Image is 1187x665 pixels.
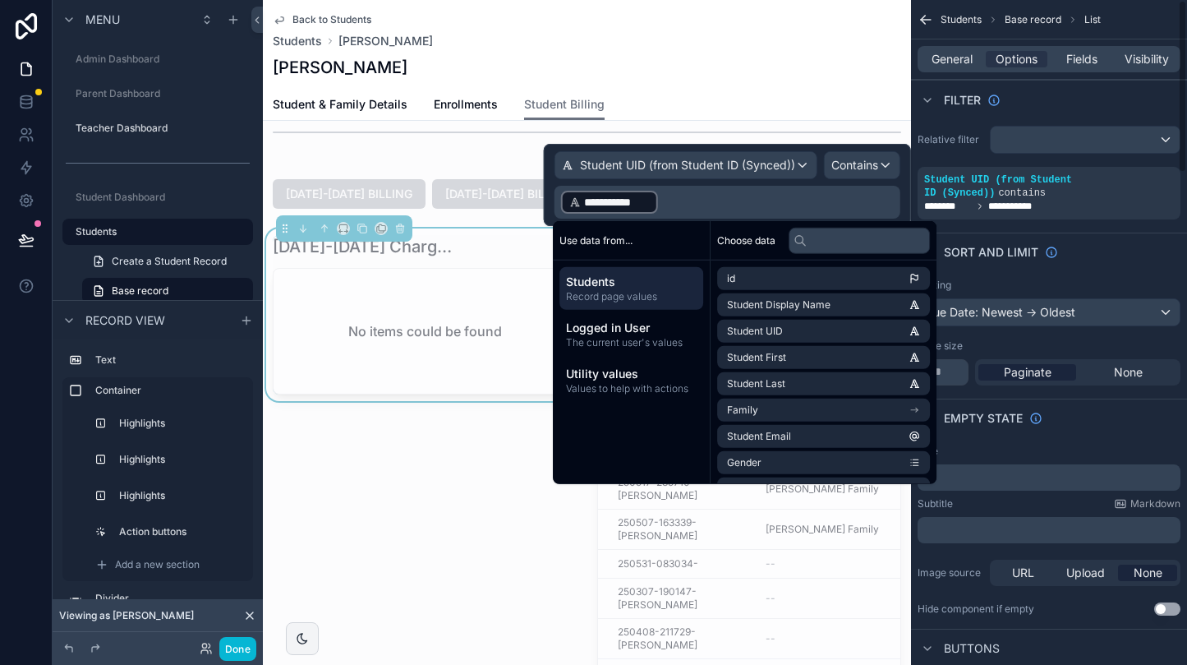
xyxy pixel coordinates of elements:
label: Relative filter [918,133,983,146]
div: scrollable content [553,261,710,409]
span: Fields [1066,51,1097,67]
span: List [1084,13,1101,26]
span: None [1114,364,1143,381]
span: Viewing as [PERSON_NAME] [59,609,194,622]
span: None [1134,565,1162,581]
span: Contains [831,157,878,173]
div: scrollable content [53,339,263,606]
a: Create a Student Record [82,248,253,275]
span: Visibility [1125,51,1169,67]
label: Parent Dashboard [76,87,250,100]
span: Base record [112,284,168,298]
span: General [932,51,973,67]
div: scrollable content [918,517,1180,543]
a: Enrollments [434,90,498,122]
label: Student Dashboard [76,191,250,204]
label: Students [76,225,243,238]
span: Students [941,13,982,26]
span: Choose data [717,233,775,247]
span: contains [998,187,1046,199]
a: [PERSON_NAME] [338,33,433,49]
span: Logged in User [566,320,697,336]
button: Done [219,637,256,661]
span: Sort And Limit [944,244,1038,261]
a: Teacher Dashboard [62,115,253,141]
a: Parent Dashboard [62,81,253,107]
span: Upload [1066,565,1105,581]
div: scrollable content [918,464,1180,491]
a: Student Billing [524,90,605,121]
label: Admin Dashboard [76,53,250,66]
h1: [PERSON_NAME] [273,56,407,79]
button: Due Date: Newest -> Oldest [918,298,1180,326]
span: Utility values [566,366,697,382]
label: Subtitle [918,497,953,510]
span: Record page values [566,290,697,303]
label: Page size [918,339,963,353]
button: Contains [824,151,900,179]
span: Markdown [1130,497,1180,510]
a: Back to Students [273,13,371,26]
span: Record view [85,312,165,329]
span: The current user's values [566,336,697,349]
span: Student & Family Details [273,96,407,113]
span: Menu [85,12,120,28]
span: URL [1012,565,1034,581]
a: Students [273,33,322,49]
span: Options [996,51,1037,67]
a: Student Dashboard [62,184,253,210]
span: Enrollments [434,96,498,113]
span: Empty state [944,410,1023,427]
label: Divider [95,592,246,605]
label: Highlights [119,453,243,466]
h1: [DATE]-[DATE] Charges [273,235,454,258]
div: Hide component if empty [918,603,1034,616]
label: Highlights [119,417,243,430]
label: Image source [918,566,983,580]
a: Admin Dashboard [62,46,253,72]
h2: No items could be found [348,321,502,341]
a: Base record [82,278,253,304]
span: Student UID (from Student ID (Synced)) [924,174,1072,199]
div: Due Date: Newest -> Oldest [918,299,1180,326]
span: Paginate [1004,364,1051,381]
label: Teacher Dashboard [76,122,250,135]
label: Action buttons [119,525,243,538]
button: Student UID (from Student ID (Synced)) [554,151,817,179]
span: Student UID (from Student ID (Synced)) [580,157,795,173]
a: Student & Family Details [273,90,407,122]
span: Base record [1005,13,1061,26]
span: Students [566,274,697,290]
span: Create a Student Record [112,255,227,268]
label: Text [95,353,246,367]
a: Students [62,219,253,245]
span: Back to Students [292,13,371,26]
span: Filter [944,92,981,109]
span: Use data from... [559,233,633,247]
label: Highlights [119,489,243,502]
a: Markdown [1114,497,1180,510]
span: Student Billing [524,96,605,113]
label: Container [95,384,246,397]
span: Values to help with actions [566,382,697,395]
span: Add a new section [115,558,200,571]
